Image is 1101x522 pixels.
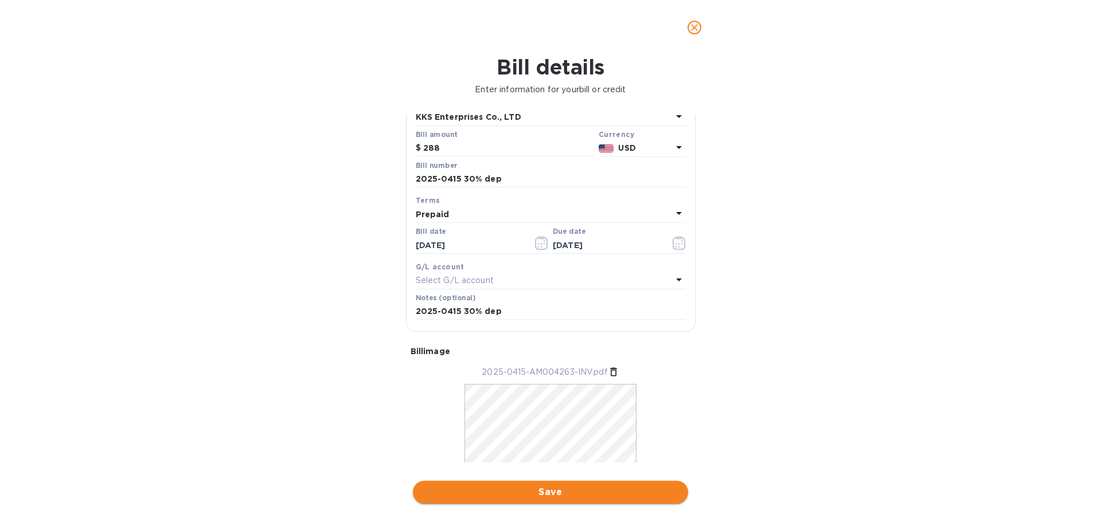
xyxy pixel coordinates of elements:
[618,143,635,152] b: USD
[416,131,457,138] label: Bill amount
[416,162,457,169] label: Bill number
[416,210,450,219] b: Prepaid
[416,295,476,301] label: Notes (optional)
[416,229,446,236] label: Bill date
[423,140,594,157] input: $ Enter bill amount
[553,229,585,236] label: Due date
[416,303,686,320] input: Enter notes
[411,346,691,357] p: Bill image
[422,485,679,499] span: Save
[482,366,607,378] p: 2025-0415-AM004263-INV.pdf
[416,140,423,157] div: $
[681,14,708,41] button: close
[599,144,614,152] img: USD
[413,481,688,504] button: Save
[553,237,661,254] input: Due date
[416,171,686,188] input: Enter bill number
[416,262,464,271] b: G/L account
[599,130,634,139] b: Currency
[416,196,440,205] b: Terms
[416,237,524,254] input: Select date
[416,274,494,286] p: Select G/L account
[9,84,1092,96] p: Enter information for your bill or credit
[416,112,521,121] b: KKS Enterprises Co., LTD
[9,55,1092,79] h1: Bill details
